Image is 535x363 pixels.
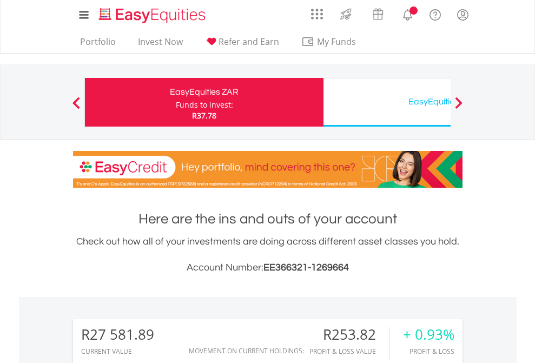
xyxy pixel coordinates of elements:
[73,234,463,275] div: Check out how all of your investments are doing across different asset classes you hold.
[309,348,389,355] div: Profit & Loss Value
[97,6,210,24] img: EasyEquities_Logo.png
[176,100,233,110] div: Funds to invest:
[309,327,389,342] div: R253.82
[73,151,463,188] img: EasyCredit Promotion Banner
[95,3,210,24] a: Home page
[337,5,355,23] img: thrive-v2.svg
[301,35,372,49] span: My Funds
[189,347,304,354] div: Movement on Current Holdings:
[81,327,154,342] div: R27 581.89
[448,102,470,113] button: Next
[91,84,317,100] div: EasyEquities ZAR
[304,3,330,20] a: AppsGrid
[421,3,449,24] a: FAQ's and Support
[81,348,154,355] div: CURRENT VALUE
[192,110,216,121] span: R37.78
[403,348,454,355] div: Profit & Loss
[73,209,463,229] h1: Here are the ins and outs of your account
[219,36,279,48] span: Refer and Earn
[134,36,187,53] a: Invest Now
[403,327,454,342] div: + 0.93%
[394,3,421,24] a: Notifications
[201,36,283,53] a: Refer and Earn
[369,5,387,23] img: vouchers-v2.svg
[311,8,323,20] img: grid-menu-icon.svg
[65,102,87,113] button: Previous
[76,36,120,53] a: Portfolio
[449,3,477,27] a: My Profile
[73,260,463,275] h3: Account Number:
[362,3,394,23] a: Vouchers
[263,262,349,273] span: EE366321-1269664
